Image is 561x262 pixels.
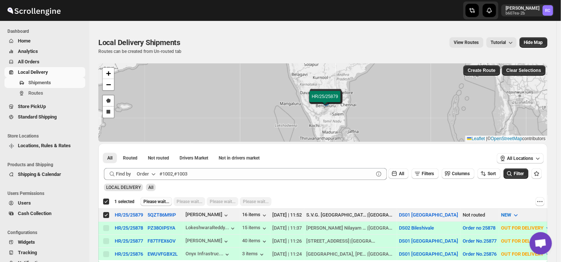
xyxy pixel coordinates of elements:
[307,211,367,219] div: S.V.G. [GEOGRAPHIC_DATA][PERSON_NAME][GEOGRAPHIC_DATA]
[4,78,85,88] button: Shipments
[524,40,543,45] span: Hide Map
[520,37,548,48] button: Map action label
[422,171,434,176] span: Filters
[321,97,332,105] img: Marker
[18,38,31,44] span: Home
[320,96,332,104] img: Marker
[18,239,35,245] span: Widgets
[273,250,302,258] div: [DATE] | 11:24
[506,5,540,11] p: [PERSON_NAME]
[442,168,475,179] button: Columns
[18,250,37,255] span: Tracking
[4,57,85,67] button: All Orders
[115,251,143,257] button: HR/25/25876
[320,95,332,104] img: Marker
[463,225,496,231] button: Order no 25878
[501,225,544,231] span: OUT FOR DELIVERY
[186,238,230,245] button: [PERSON_NAME]
[530,232,552,255] a: Open chat
[186,212,230,219] button: [PERSON_NAME]
[497,209,524,221] button: NEW
[307,224,367,232] div: [PERSON_NAME] Nilayam [PERSON_NAME] Nagar Kacharakanahalli
[243,251,266,258] div: 3 items
[243,238,268,245] button: 40 items
[103,107,114,118] a: Draw a rectangle
[463,251,497,257] button: Order No.25876
[115,212,143,218] button: HR/25/25879
[219,155,260,161] span: Not in drivers market
[368,250,394,258] div: [GEOGRAPHIC_DATA]
[412,168,439,179] button: Filters
[18,48,38,54] span: Analytics
[399,225,434,231] button: DS02 Bileshivale
[4,247,85,258] button: Tracking
[463,65,500,76] button: Create Route
[28,80,51,85] span: Shipments
[148,251,178,257] button: EWUVFGBX2L
[368,211,394,219] div: [GEOGRAPHIC_DATA]
[107,155,112,161] span: All
[320,98,331,106] img: Marker
[273,237,302,245] div: [DATE] | 11:26
[507,67,541,73] span: Clear Selections
[115,225,143,231] div: HR/25/25878
[103,153,117,163] button: All
[452,171,470,176] span: Columns
[7,28,86,34] span: Dashboard
[7,162,86,168] span: Products and Shipping
[186,251,231,258] button: Onyx Infrastruc...
[307,237,395,245] div: |
[506,11,540,16] p: b607ea-2b
[114,199,134,205] span: 1 selected
[491,40,506,45] span: Tutorial
[28,90,43,96] span: Routes
[132,168,162,180] button: Order
[4,208,85,219] button: Cash Collection
[18,200,31,206] span: Users
[497,235,557,247] button: OUT FOR DELIVERY
[486,136,488,141] span: |
[273,224,302,232] div: [DATE] | 11:37
[273,211,302,219] div: [DATE] | 11:52
[450,37,484,48] button: view route
[180,155,208,161] span: Drivers Market
[352,237,378,245] div: [GEOGRAPHIC_DATA]
[399,251,459,257] button: DS01 [GEOGRAPHIC_DATA]
[536,197,545,206] button: More actions
[320,97,331,105] img: Marker
[186,225,237,232] button: LokeshwaraReddy...
[501,238,544,244] span: OUT FOR DELIVERY
[175,153,213,163] button: Claimable
[501,251,544,257] span: OUT FOR DELIVERY
[4,169,85,180] button: Shipping & Calendar
[18,211,51,216] span: Cash Collection
[123,155,137,161] span: Routed
[320,98,332,106] img: Marker
[486,37,517,48] button: Tutorial
[307,250,395,258] div: |
[514,171,524,176] span: Filter
[468,67,496,73] span: Create Route
[7,133,86,139] span: Store Locations
[148,225,175,231] button: PZ38OIPSYA
[148,238,175,244] button: F87TFEX6OV
[98,38,180,47] span: Local Delivery Shipments
[106,69,111,78] span: +
[307,224,395,232] div: |
[18,171,61,177] span: Shipping & Calendar
[143,153,174,163] button: Unrouted
[507,155,533,161] span: All Locations
[7,190,86,196] span: Users Permissions
[501,4,554,16] button: User menu
[103,79,114,90] a: Zoom out
[148,212,176,218] button: 5QZT86M9IP
[116,170,131,178] span: Find by
[243,212,268,219] button: 16 items
[399,238,459,244] button: DS01 [GEOGRAPHIC_DATA]
[307,211,395,219] div: |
